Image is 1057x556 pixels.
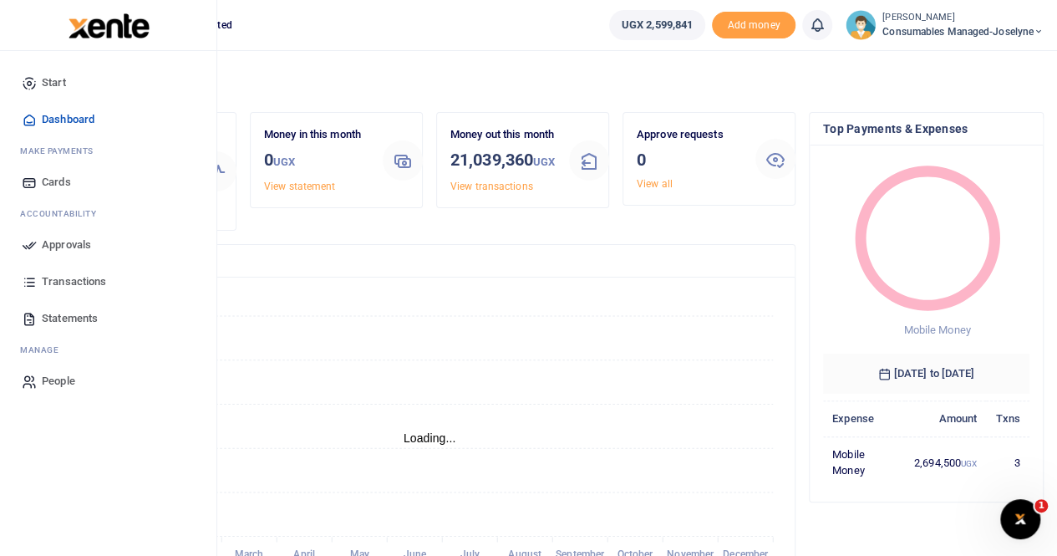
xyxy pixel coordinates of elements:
[64,72,1044,90] h4: Hello Pricillah
[637,147,742,172] h3: 0
[264,126,369,144] p: Money in this month
[67,18,150,31] a: logo-small logo-large logo-large
[404,431,456,445] text: Loading...
[823,436,905,488] td: Mobile Money
[846,10,876,40] img: profile-user
[602,10,712,40] li: Wallet ballance
[42,74,66,91] span: Start
[903,324,970,336] span: Mobile Money
[637,126,742,144] p: Approve requests
[78,252,781,270] h4: Transactions Overview
[905,400,987,436] th: Amount
[42,237,91,253] span: Approvals
[13,201,203,227] li: Ac
[712,18,795,30] a: Add money
[905,436,987,488] td: 2,694,500
[882,11,1044,25] small: [PERSON_NAME]
[609,10,705,40] a: UGX 2,599,841
[13,337,203,363] li: M
[882,24,1044,39] span: Consumables managed-Joselyne
[712,12,795,39] span: Add money
[28,344,59,356] span: anage
[33,207,96,220] span: countability
[42,174,71,191] span: Cards
[712,12,795,39] li: Toup your wallet
[42,373,75,390] span: People
[622,17,693,33] span: UGX 2,599,841
[13,227,203,263] a: Approvals
[533,156,555,168] small: UGX
[1000,499,1040,539] iframe: Intercom live chat
[823,354,1029,394] h6: [DATE] to [DATE]
[450,181,533,192] a: View transactions
[42,310,98,327] span: Statements
[42,111,94,128] span: Dashboard
[961,459,977,468] small: UGX
[13,263,203,300] a: Transactions
[13,64,203,101] a: Start
[69,13,150,38] img: logo-large
[13,101,203,138] a: Dashboard
[13,138,203,164] li: M
[986,400,1029,436] th: Txns
[264,147,369,175] h3: 0
[846,10,1044,40] a: profile-user [PERSON_NAME] Consumables managed-Joselyne
[13,164,203,201] a: Cards
[42,273,106,290] span: Transactions
[264,181,335,192] a: View statement
[1034,499,1048,513] span: 1
[637,178,673,190] a: View all
[13,300,203,337] a: Statements
[986,436,1029,488] td: 3
[823,120,1029,138] h4: Top Payments & Expenses
[13,363,203,400] a: People
[823,400,905,436] th: Expense
[28,145,94,157] span: ake Payments
[450,126,556,144] p: Money out this month
[450,147,556,175] h3: 21,039,360
[273,156,295,168] small: UGX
